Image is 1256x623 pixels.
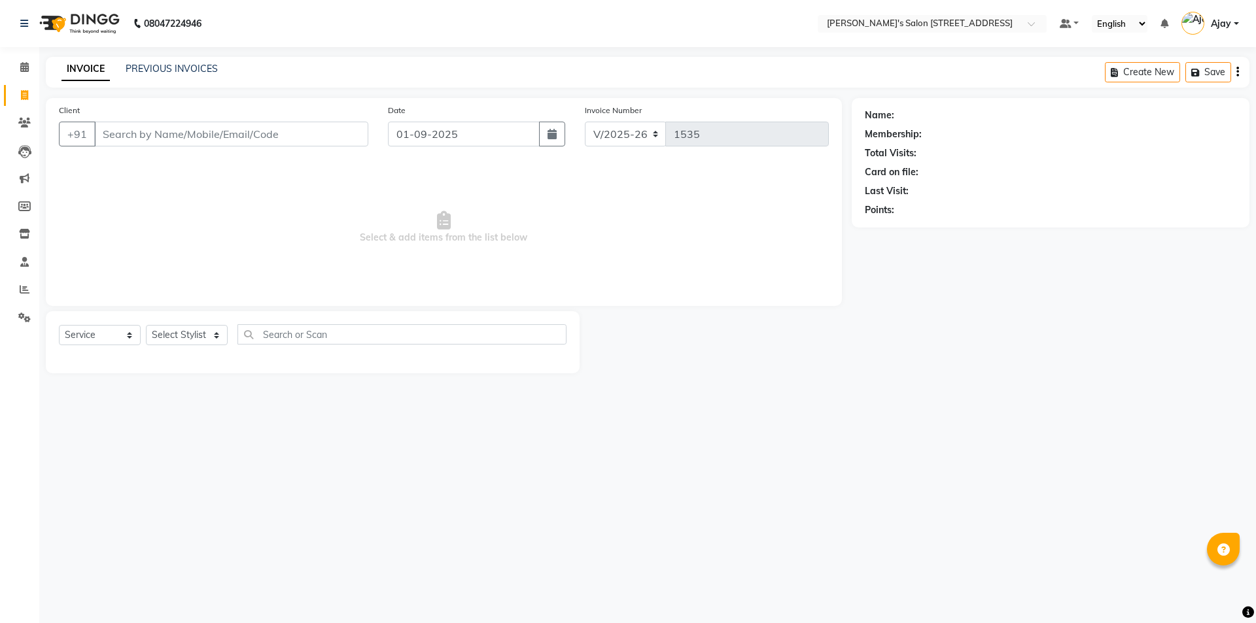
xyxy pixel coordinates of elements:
b: 08047224946 [144,5,201,42]
label: Client [59,105,80,116]
div: Last Visit: [865,184,909,198]
div: Membership: [865,127,922,141]
div: Total Visits: [865,146,916,160]
div: Name: [865,109,894,122]
label: Date [388,105,406,116]
button: Create New [1105,62,1180,82]
div: Card on file: [865,165,918,179]
span: Ajay [1211,17,1231,31]
label: Invoice Number [585,105,642,116]
input: Search by Name/Mobile/Email/Code [94,122,368,146]
button: +91 [59,122,96,146]
button: Save [1185,62,1231,82]
span: Select & add items from the list below [59,162,829,293]
img: logo [33,5,123,42]
a: PREVIOUS INVOICES [126,63,218,75]
a: INVOICE [61,58,110,81]
img: Ajay [1181,12,1204,35]
div: Points: [865,203,894,217]
input: Search or Scan [237,324,567,345]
